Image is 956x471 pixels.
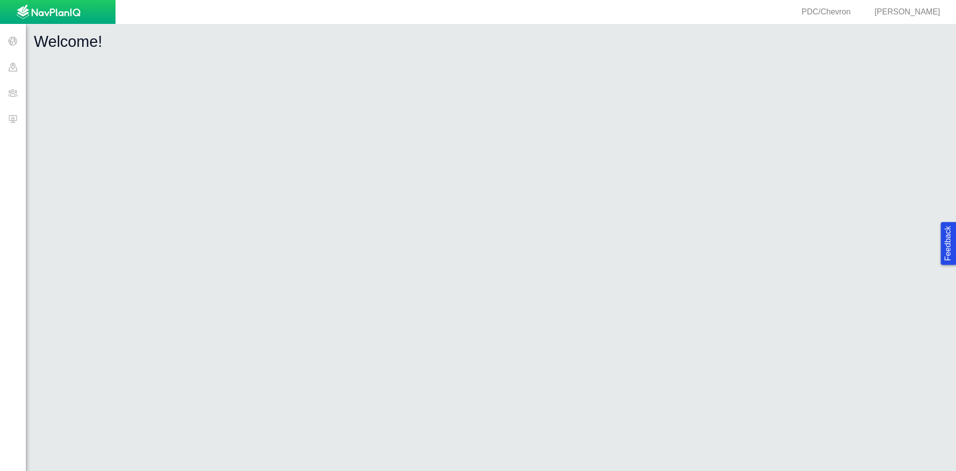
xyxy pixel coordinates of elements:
[16,4,81,20] img: UrbanGroupSolutionsTheme$USG_Images$logo.png
[941,222,956,265] button: Feedback
[34,32,948,52] h1: Welcome!
[874,7,940,16] span: [PERSON_NAME]
[862,6,944,18] div: [PERSON_NAME]
[802,7,851,16] span: PDC/Chevron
